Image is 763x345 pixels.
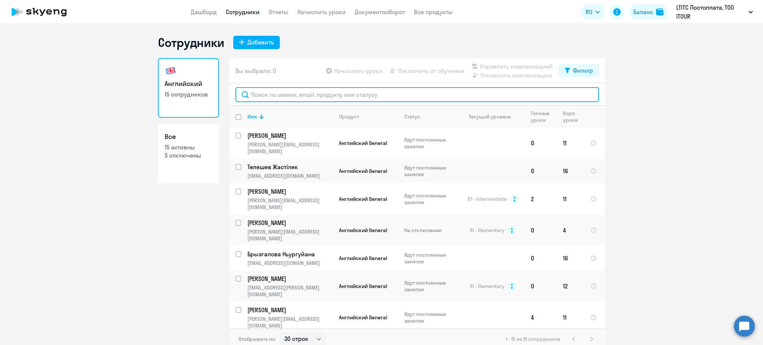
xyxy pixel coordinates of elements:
[525,159,557,183] td: 0
[404,279,455,293] p: Идут постоянные занятия
[158,124,219,183] a: Все15 активны5 отключены
[563,110,584,123] div: Корп. уроки
[235,87,599,102] input: Поиск по имени, email, продукту или статусу
[633,7,653,16] div: Баланс
[557,215,584,246] td: 4
[247,187,332,196] p: [PERSON_NAME]
[247,113,257,120] div: Имя
[247,197,333,211] p: [PERSON_NAME][EMAIL_ADDRESS][DOMAIN_NAME]
[339,314,387,321] span: Английский General
[629,4,668,19] button: Балансbalance
[247,250,332,258] p: Брызгалова Ньургуйана
[247,275,332,283] p: [PERSON_NAME]
[226,8,260,16] a: Сотрудники
[531,110,557,123] div: Личные уроки
[247,163,333,171] a: Төлешев Жастілек
[247,163,332,171] p: Төлешев Жастілек
[247,306,332,314] p: [PERSON_NAME]
[656,8,664,16] img: balance
[238,336,276,342] span: Отображать по:
[531,110,552,123] div: Личные уроки
[557,270,584,302] td: 12
[158,58,219,118] a: Английский15 сотрудников
[470,283,504,289] span: A1 - Elementary
[525,183,557,215] td: 2
[506,336,560,342] span: 1 - 15 из 15 сотрудников
[339,255,387,262] span: Английский General
[470,227,504,234] span: A1 - Elementary
[165,132,212,142] h3: Все
[339,168,387,174] span: Английский General
[468,196,507,202] span: B1 - Intermediate
[269,8,288,16] a: Отчеты
[525,215,557,246] td: 0
[586,7,592,16] span: RU
[580,4,605,19] button: RU
[469,113,511,120] div: Текущий уровень
[462,113,525,120] div: Текущий уровень
[525,127,557,159] td: 0
[235,66,276,75] span: Вы выбрали: 0
[404,113,420,120] div: Статус
[191,8,217,16] a: Дашборд
[563,110,579,123] div: Корп. уроки
[247,219,332,227] p: [PERSON_NAME]
[557,302,584,333] td: 11
[247,219,333,227] a: [PERSON_NAME]
[297,8,346,16] a: Начислить уроки
[247,141,333,155] p: [PERSON_NAME][EMAIL_ADDRESS][DOMAIN_NAME]
[404,192,455,206] p: Идут постоянные занятия
[557,246,584,270] td: 16
[404,251,455,265] p: Идут постоянные занятия
[404,164,455,178] p: Идут постоянные занятия
[525,246,557,270] td: 0
[247,228,333,242] p: [PERSON_NAME][EMAIL_ADDRESS][DOMAIN_NAME]
[525,270,557,302] td: 0
[247,260,333,266] p: [EMAIL_ADDRESS][DOMAIN_NAME]
[339,113,359,120] div: Продукт
[165,65,177,77] img: english
[247,113,333,120] div: Имя
[557,127,584,159] td: 11
[557,159,584,183] td: 16
[165,151,212,159] p: 5 отключены
[339,140,387,146] span: Английский General
[247,316,333,329] p: [PERSON_NAME][EMAIL_ADDRESS][DOMAIN_NAME]
[559,64,599,77] button: Фильтр
[404,136,455,150] p: Идут постоянные занятия
[525,302,557,333] td: 4
[247,306,333,314] a: [PERSON_NAME]
[165,143,212,151] p: 15 активны
[233,36,280,49] button: Добавить
[247,38,274,47] div: Добавить
[247,284,333,298] p: [EMAIL_ADDRESS][PERSON_NAME][DOMAIN_NAME]
[339,283,387,289] span: Английский General
[404,113,455,120] div: Статус
[339,196,387,202] span: Английский General
[247,250,333,258] a: Брызгалова Ньургуйана
[672,3,757,21] button: LTITC Постоплата, ТОО ITOUR
[247,275,333,283] a: [PERSON_NAME]
[414,8,453,16] a: Все продукты
[676,3,745,21] p: LTITC Постоплата, ТОО ITOUR
[247,132,332,140] p: [PERSON_NAME]
[247,132,333,140] a: [PERSON_NAME]
[339,113,398,120] div: Продукт
[339,227,387,234] span: Английский General
[557,183,584,215] td: 11
[355,8,405,16] a: Документооборот
[247,172,333,179] p: [EMAIL_ADDRESS][DOMAIN_NAME]
[247,187,333,196] a: [PERSON_NAME]
[165,90,212,98] p: 15 сотрудников
[404,311,455,324] p: Идут постоянные занятия
[404,227,455,234] p: На отключении
[573,66,593,75] div: Фильтр
[158,35,224,50] h1: Сотрудники
[165,79,212,89] h3: Английский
